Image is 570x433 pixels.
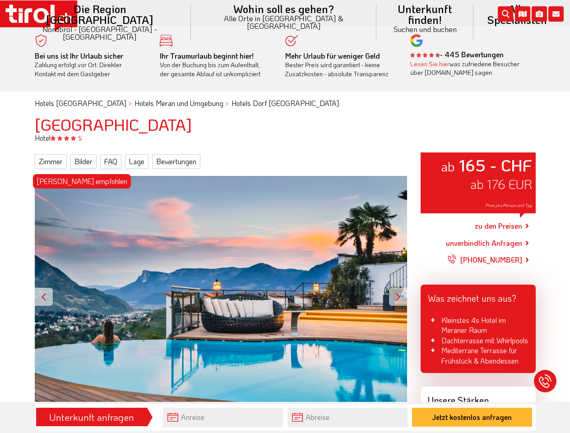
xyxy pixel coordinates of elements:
[441,158,455,175] small: ab
[428,315,528,336] li: Kleinstes 4s Hotel im Meraner Raum
[160,51,272,78] div: Von der Buchung bis zum Aufenthalt, der gesamte Ablauf ist unkompliziert
[35,98,126,108] a: Hotels [GEOGRAPHIC_DATA]
[20,25,180,41] small: Nordtirol - [GEOGRAPHIC_DATA] - [GEOGRAPHIC_DATA]
[421,387,536,410] div: Unsere Stärken
[125,154,148,169] a: Lage
[35,51,123,60] b: Bei uns ist Ihr Urlaub sicher
[152,154,200,169] a: Bewertungen
[421,285,536,308] div: Was zeichnet uns aus?
[202,14,366,30] small: Alle Orte in [GEOGRAPHIC_DATA] & [GEOGRAPHIC_DATA]
[428,345,528,366] li: Mediterrane Terrasse für Frühstück & Abendessen
[475,215,522,238] a: zu den Preisen
[35,51,147,78] div: Zahlung erfolgt vor Ort. Direkter Kontakt mit dem Gastgeber
[163,408,283,427] input: Anreise
[33,174,131,189] div: [PERSON_NAME] empfohlen
[485,203,532,208] span: Preis pro Person und Tag
[459,154,532,175] strong: 165 - CHF
[70,154,97,169] a: Bilder
[35,154,67,169] a: Zimmer
[39,410,144,425] div: Unterkunft anfragen
[515,6,530,22] i: Karte öffnen
[470,176,532,192] span: ab 176 EUR
[412,408,532,427] button: Jetzt kostenlos anfragen
[287,408,408,427] input: Abreise
[410,60,450,68] a: Lesen Sie hier
[428,336,528,345] li: Dachterrasse mit Whirlpools
[232,98,339,108] a: Hotels Dorf [GEOGRAPHIC_DATA]
[285,51,397,78] div: Bester Preis wird garantiert - keine Zusatzkosten - absolute Transparenz
[28,133,542,143] div: Hotel
[285,51,380,60] b: Mehr Urlaub für weniger Geld
[100,154,121,169] a: FAQ
[548,6,564,22] i: Kontakt
[160,51,254,60] b: Ihr Traumurlaub beginnt hier!
[410,60,522,77] div: was zufriedene Besucher über [DOMAIN_NAME] sagen
[134,98,223,108] a: Hotels Meran und Umgebung
[532,6,547,22] i: Fotogalerie
[448,249,522,271] a: [PHONE_NUMBER]
[387,25,462,33] small: Suchen und buchen
[410,50,504,59] b: - 445 Bewertungen
[35,115,536,134] h1: [GEOGRAPHIC_DATA]
[446,238,522,249] a: unverbindlich Anfragen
